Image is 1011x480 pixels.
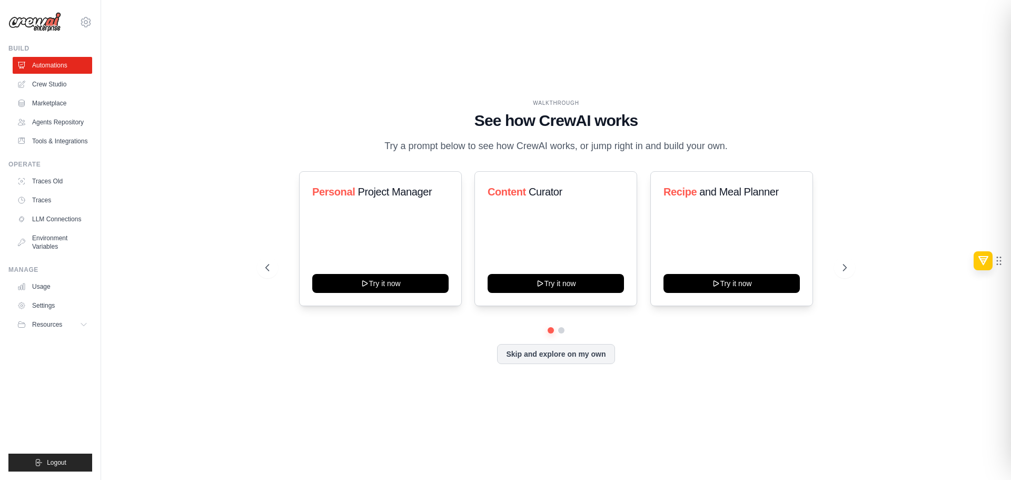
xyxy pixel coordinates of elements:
[13,230,92,255] a: Environment Variables
[8,12,61,32] img: Logo
[497,344,614,364] button: Skip and explore on my own
[47,458,66,467] span: Logout
[13,192,92,209] a: Traces
[8,44,92,53] div: Build
[13,211,92,228] a: LLM Connections
[488,186,526,198] span: Content
[379,139,733,154] p: Try a prompt below to see how CrewAI works, or jump right in and build your own.
[13,173,92,190] a: Traces Old
[13,76,92,93] a: Crew Studio
[8,160,92,169] div: Operate
[13,57,92,74] a: Automations
[358,186,432,198] span: Project Manager
[265,111,847,130] h1: See how CrewAI works
[8,266,92,274] div: Manage
[958,429,1011,480] iframe: Chat Widget
[13,297,92,314] a: Settings
[13,133,92,150] a: Tools & Integrations
[529,186,562,198] span: Curator
[13,95,92,112] a: Marketplace
[663,186,697,198] span: Recipe
[312,274,449,293] button: Try it now
[13,316,92,333] button: Resources
[488,274,624,293] button: Try it now
[13,278,92,295] a: Usage
[265,99,847,107] div: WALKTHROUGH
[13,114,92,131] a: Agents Repository
[699,186,778,198] span: and Meal Planner
[32,320,62,329] span: Resources
[312,186,355,198] span: Personal
[663,274,800,293] button: Try it now
[8,454,92,472] button: Logout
